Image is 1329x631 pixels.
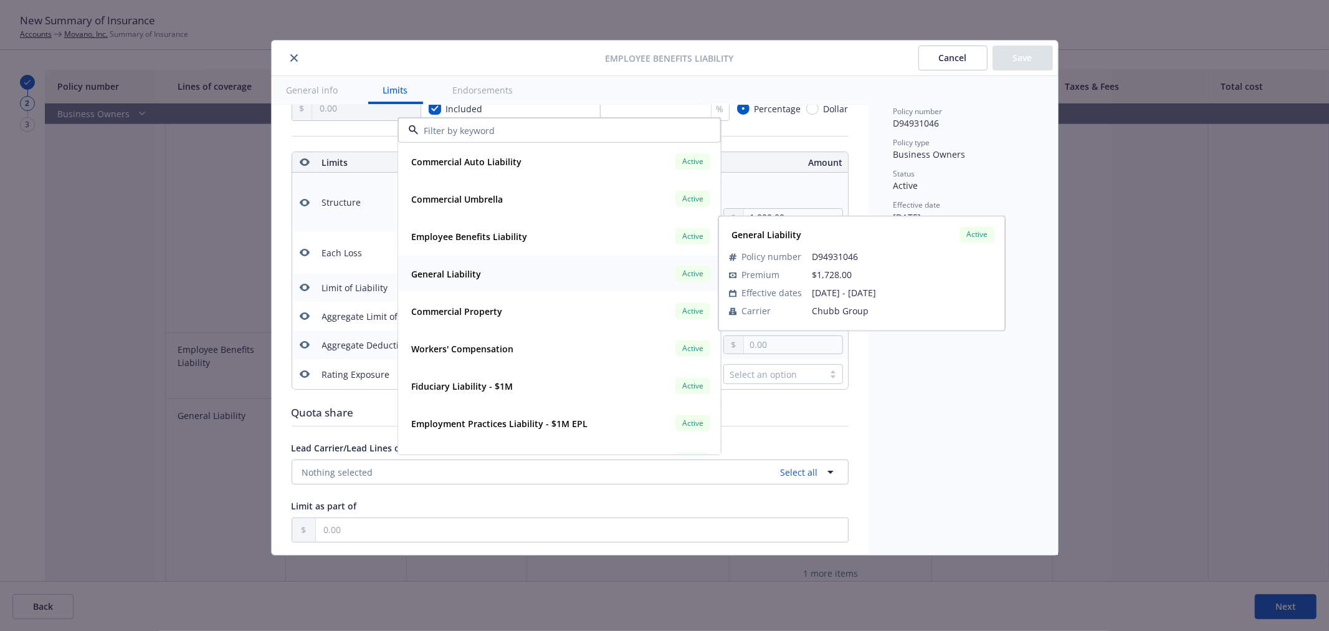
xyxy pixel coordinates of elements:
[741,269,779,282] span: Premium
[316,518,848,542] input: 0.00
[965,229,989,241] span: Active
[292,405,849,421] div: Quota share
[419,123,695,137] input: Filter by keyword
[741,305,771,318] span: Carrier
[680,343,705,354] span: Active
[893,117,940,129] span: D94931046
[411,267,481,279] strong: General Liability
[918,46,988,70] button: Cancel
[302,466,373,479] span: Nothing selected
[730,368,817,381] div: Select an option
[322,310,433,323] div: Aggregate Limit of Liability
[680,306,705,317] span: Active
[411,305,502,317] strong: Commercial Property
[824,102,849,115] span: Dollar
[322,281,388,294] div: Limit of Liability
[411,193,503,205] strong: Commercial Umbrella
[737,102,750,115] input: Percentage
[606,52,734,65] span: Employee Benefits Liability
[812,287,994,300] span: [DATE] - [DATE]
[680,193,705,205] span: Active
[438,76,528,104] button: Endorsements
[717,102,724,115] span: %
[893,106,943,117] span: Policy number
[411,342,513,354] strong: Workers' Compensation
[812,251,994,264] span: D94931046
[806,102,819,115] input: Dollar
[680,418,705,429] span: Active
[893,200,941,210] span: Effective date
[893,180,918,191] span: Active
[292,442,445,454] span: Lead Carrier/Lead Lines of Coverage
[317,152,530,173] th: Limits
[776,466,818,479] a: Select all
[287,51,302,65] button: close
[322,246,363,259] div: Each Loss
[312,97,420,120] input: 0.00
[741,287,802,300] span: Effective dates
[322,368,390,381] div: Rating Exposure
[680,231,705,242] span: Active
[893,137,930,148] span: Policy type
[893,148,966,160] span: Business Owners
[272,76,353,104] button: General info
[812,269,852,281] span: $1,728.00
[368,76,423,104] button: Limits
[893,168,915,179] span: Status
[411,380,513,392] strong: Fiduciary Liability - $1M
[411,417,588,429] strong: Employment Practices Liability - $1M EPL
[755,102,801,115] span: Percentage
[292,460,849,484] button: Nothing selectedSelect all
[741,251,801,264] span: Policy number
[744,336,842,354] input: 0.00
[812,305,994,318] span: Chubb Group
[411,155,522,167] strong: Commercial Auto Liability
[680,268,705,279] span: Active
[893,211,922,223] span: [DATE]
[322,196,361,209] div: Structure
[322,339,412,352] div: Aggregate Deductible
[292,500,357,512] span: Limit as part of
[744,209,842,226] input: 0.00
[680,380,705,392] span: Active
[731,229,801,241] strong: General Liability
[411,230,527,242] strong: Employee Benefits Liability
[680,156,705,167] span: Active
[446,103,483,115] span: Included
